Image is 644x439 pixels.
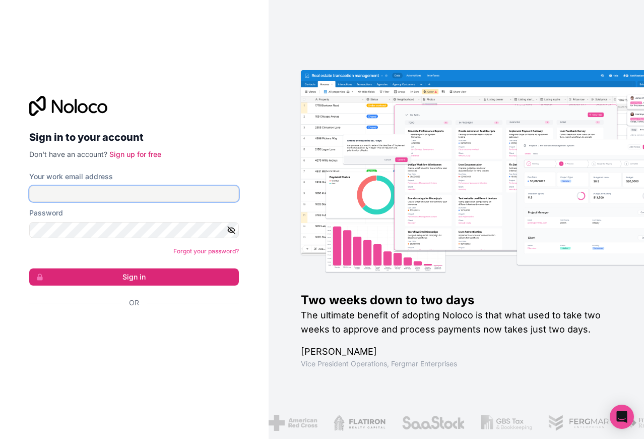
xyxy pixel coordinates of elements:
img: /assets/saastock-C6Zbiodz.png [402,415,465,431]
div: Open Intercom Messenger [610,405,634,429]
label: Password [29,208,63,218]
img: /assets/american-red-cross-BAupjrZR.png [269,415,317,431]
input: Email address [29,186,239,202]
h1: Two weeks down to two days [301,292,612,308]
input: Password [29,222,239,238]
h2: The ultimate benefit of adopting Noloco is that what used to take two weeks to approve and proces... [301,308,612,337]
h2: Sign in to your account [29,128,239,146]
img: /assets/gbstax-C-GtDUiK.png [481,415,533,431]
h1: Vice President Operations , Fergmar Enterprises [301,359,612,369]
h1: [PERSON_NAME] [301,345,612,359]
img: /assets/fergmar-CudnrXN5.png [548,415,610,431]
a: Sign up for free [109,150,161,158]
label: Your work email address [29,172,113,182]
button: Sign in [29,268,239,286]
span: Don't have an account? [29,150,107,158]
iframe: Schaltfläche „Über Google anmelden“ [24,319,236,341]
img: /assets/flatiron-C8eUkumj.png [334,415,386,431]
span: Or [129,298,139,308]
a: Forgot your password? [173,247,239,255]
